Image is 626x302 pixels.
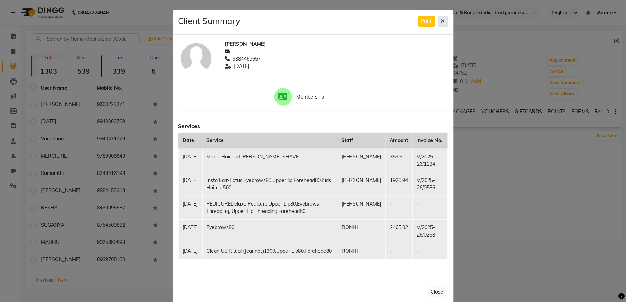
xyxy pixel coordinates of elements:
[386,149,413,172] td: 359.9
[386,133,413,149] th: Amount
[234,63,249,70] span: [DATE]
[386,219,413,243] td: 2465.02
[225,40,266,48] span: [PERSON_NAME]
[413,196,448,219] td: -
[202,219,337,243] td: Eyebrows80
[178,219,202,243] td: [DATE]
[178,243,202,259] td: [DATE]
[413,172,448,196] td: V/2025-26/0586
[178,149,202,172] td: [DATE]
[202,243,337,259] td: Clean Up Ritual (Jeannot)1300,Upper Lip80,Forehead80
[386,172,413,196] td: 1926.94
[337,172,386,196] td: [PERSON_NAME]
[337,133,386,149] th: Staff
[202,196,337,219] td: PEDICUREDeluxe Pedicure,Upper Lip80,Eyebrows Threading, Upper Lip Threading,Forehead80
[413,219,448,243] td: V/2025-26/0268
[337,149,386,172] td: [PERSON_NAME]
[413,243,448,259] td: -
[202,149,337,172] td: Men's Hair Cut,[PERSON_NAME] SHAVE
[178,16,241,26] h4: Client Summary
[178,196,202,219] td: [DATE]
[202,172,337,196] td: Insta Fair-Lotus,Eyebrows80,Upper lip,Forehead80,Kids Haircut500
[296,93,352,101] span: Membership
[413,133,448,149] th: Invoice No.
[233,55,261,63] span: 9884469657
[386,243,413,259] td: -
[337,219,386,243] td: RONHI
[178,123,448,130] h6: Services
[337,196,386,219] td: [PERSON_NAME]
[178,172,202,196] td: [DATE]
[178,133,202,149] th: Date
[202,133,337,149] th: Service
[337,243,386,259] td: RONHI
[386,196,413,219] td: -
[413,149,448,172] td: V/2025-26/1134
[418,16,435,27] button: Print
[428,287,447,297] button: Close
